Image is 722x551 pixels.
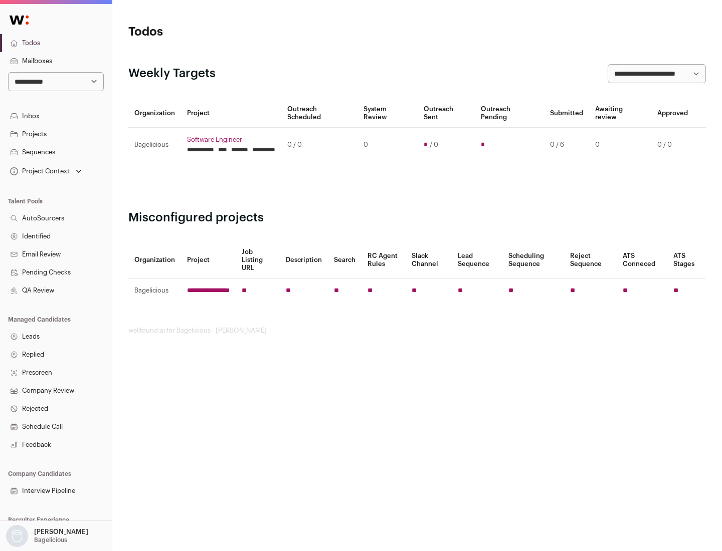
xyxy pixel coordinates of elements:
th: Reject Sequence [564,242,617,279]
th: Project [181,242,236,279]
h2: Misconfigured projects [128,210,706,226]
h2: Weekly Targets [128,66,216,82]
p: Bagelicious [34,536,67,544]
th: Job Listing URL [236,242,280,279]
th: Description [280,242,328,279]
td: 0 / 0 [281,128,357,162]
th: Outreach Sent [418,99,475,128]
th: Submitted [544,99,589,128]
td: 0 [357,128,417,162]
th: ATS Stages [667,242,706,279]
button: Open dropdown [4,525,90,547]
th: Lead Sequence [452,242,502,279]
img: nopic.png [6,525,28,547]
th: Scheduling Sequence [502,242,564,279]
th: Organization [128,99,181,128]
th: Outreach Scheduled [281,99,357,128]
th: Project [181,99,281,128]
td: 0 / 0 [651,128,694,162]
th: Outreach Pending [475,99,544,128]
img: Wellfound [4,10,34,30]
td: Bagelicious [128,128,181,162]
button: Open dropdown [8,164,84,178]
span: / 0 [430,141,438,149]
th: Approved [651,99,694,128]
th: ATS Conneced [617,242,667,279]
div: Project Context [8,167,70,175]
th: Slack Channel [406,242,452,279]
footer: wellfound:ai for Bagelicious - [PERSON_NAME] [128,327,706,335]
th: RC Agent Rules [362,242,405,279]
h1: Todos [128,24,321,40]
th: Awaiting review [589,99,651,128]
td: 0 / 6 [544,128,589,162]
th: Organization [128,242,181,279]
p: [PERSON_NAME] [34,528,88,536]
td: Bagelicious [128,279,181,303]
th: System Review [357,99,417,128]
th: Search [328,242,362,279]
a: Software Engineer [187,136,275,144]
td: 0 [589,128,651,162]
